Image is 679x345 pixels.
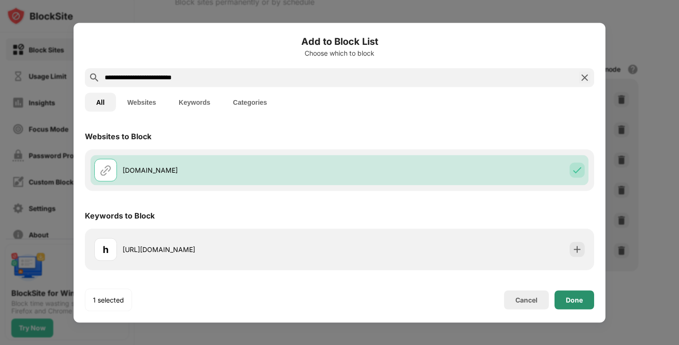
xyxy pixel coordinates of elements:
div: Cancel [515,296,538,304]
img: search.svg [89,72,100,83]
button: Keywords [167,93,222,111]
img: url.svg [100,164,111,176]
button: Websites [116,93,167,111]
div: Choose which to block [85,49,594,57]
img: search-close [579,72,590,83]
div: [DOMAIN_NAME] [123,165,339,175]
div: h [103,242,108,256]
div: Keywords to Block [85,210,155,220]
button: Categories [222,93,278,111]
div: 1 selected [93,295,124,304]
button: All [85,93,116,111]
h6: Add to Block List [85,34,594,48]
div: Websites to Block [85,131,151,141]
div: Done [566,296,583,303]
div: [URL][DOMAIN_NAME] [123,244,339,254]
